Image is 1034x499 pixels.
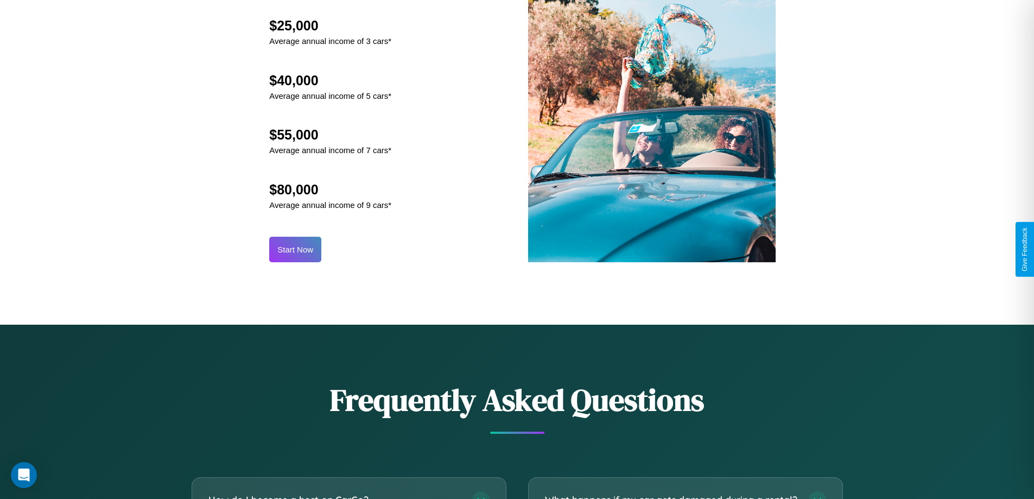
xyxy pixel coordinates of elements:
[269,182,391,198] h2: $80,000
[269,34,391,48] p: Average annual income of 3 cars*
[269,198,391,212] p: Average annual income of 9 cars*
[269,143,391,157] p: Average annual income of 7 cars*
[269,237,321,262] button: Start Now
[269,73,391,89] h2: $40,000
[269,127,391,143] h2: $55,000
[11,462,37,488] div: Open Intercom Messenger
[192,379,843,421] h2: Frequently Asked Questions
[269,18,391,34] h2: $25,000
[269,89,391,103] p: Average annual income of 5 cars*
[1021,228,1029,271] div: Give Feedback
